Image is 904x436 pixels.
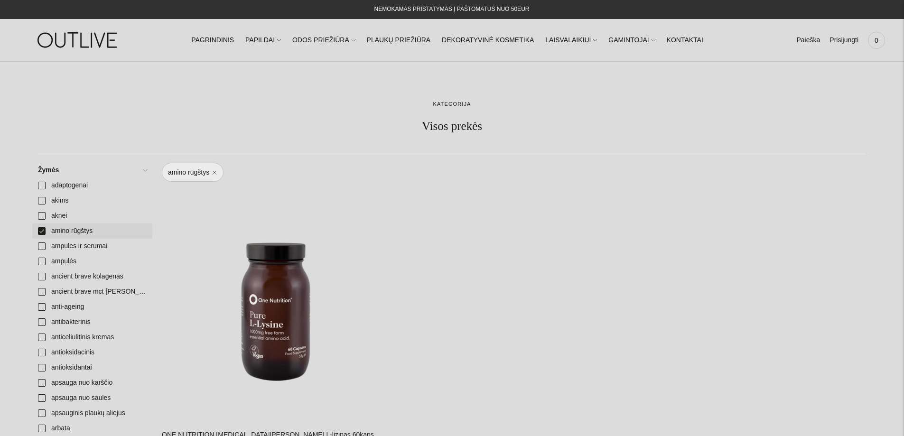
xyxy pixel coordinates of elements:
[367,30,431,51] a: PLAUKŲ PRIEŽIŪRA
[32,390,152,406] a: apsauga nuo saules
[667,30,703,51] a: KONTAKTAI
[868,30,885,51] a: 0
[32,406,152,421] a: apsauginis plaukų aliejus
[162,191,390,419] a: ONE NUTRITION L-Lysine Grynas L-lizinas 60kaps
[32,178,152,193] a: adaptogenai
[870,34,883,47] span: 0
[19,24,138,56] img: OUTLIVE
[545,30,597,51] a: LAISVALAIKIUI
[374,4,530,15] div: NEMOKAMAS PRISTATYMAS Į PAŠTOMATUS NUO 50EUR
[32,315,152,330] a: antibakterinis
[32,269,152,284] a: ancient brave kolagenas
[32,299,152,315] a: anti-ageing
[245,30,281,51] a: PAPILDAI
[32,284,152,299] a: ancient brave mct [PERSON_NAME]
[32,208,152,223] a: aknei
[32,421,152,436] a: arbata
[32,223,152,239] a: amino rūgštys
[442,30,534,51] a: DEKORATYVINĖ KOSMETIKA
[191,30,234,51] a: PAGRINDINIS
[32,254,152,269] a: ampulės
[32,163,152,178] a: Žymės
[162,163,224,182] a: amino rūgštys
[32,193,152,208] a: akims
[32,375,152,390] a: apsauga nuo karščio
[32,330,152,345] a: anticeliulitinis kremas
[292,30,355,51] a: ODOS PRIEŽIŪRA
[32,345,152,360] a: antioksidacinis
[796,30,820,51] a: Paieška
[32,360,152,375] a: antioksidantai
[608,30,655,51] a: GAMINTOJAI
[829,30,858,51] a: Prisijungti
[32,239,152,254] a: ampules ir serumai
